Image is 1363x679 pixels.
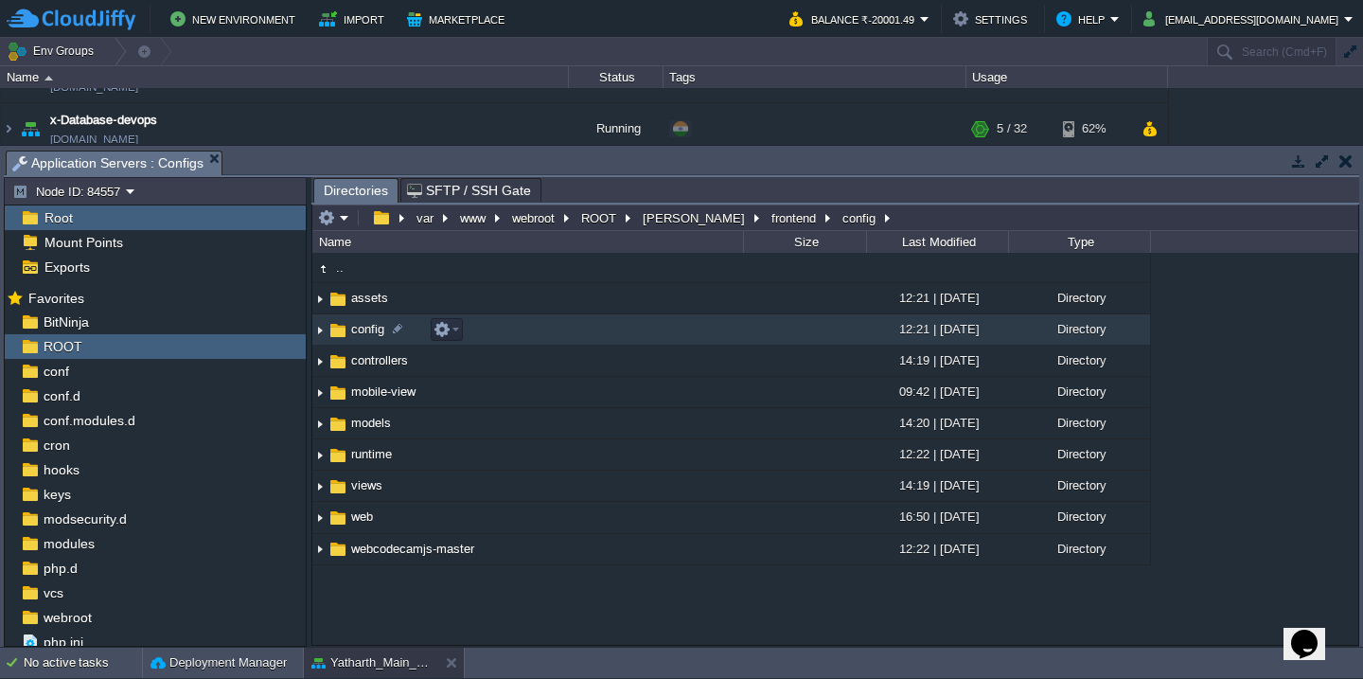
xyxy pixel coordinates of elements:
button: ROOT [578,209,621,226]
a: runtime [348,446,395,462]
button: Env Groups [7,38,100,64]
a: conf [40,363,72,380]
img: AMDAwAAAACH5BAEAAAAALAAAAAABAAEAAAICRAEAOw== [312,472,327,501]
img: AMDAwAAAACH5BAEAAAAALAAAAAABAAEAAAICRAEAOw== [1,103,16,154]
button: webroot [509,209,559,226]
a: Favorites [25,291,87,306]
div: 09:42 | [DATE] [866,377,1008,406]
div: Usage [967,66,1167,88]
img: AMDAwAAAACH5BAEAAAAALAAAAAABAAEAAAICRAEAOw== [327,539,348,560]
div: Directory [1008,408,1150,438]
div: Directory [1008,439,1150,469]
span: [DOMAIN_NAME] [50,130,138,149]
button: Balance ₹-20001.49 [789,8,920,30]
div: Directory [1008,314,1150,344]
div: Size [745,231,866,253]
a: Mount Points [41,234,126,251]
img: AMDAwAAAACH5BAEAAAAALAAAAAABAAEAAAICRAEAOw== [312,378,327,407]
div: 16:50 | [DATE] [866,502,1008,531]
img: AMDAwAAAACH5BAEAAAAALAAAAAABAAEAAAICRAEAOw== [327,289,348,310]
div: Name [314,231,743,253]
button: Node ID: 84557 [12,183,126,200]
span: keys [40,486,74,503]
div: 12:22 | [DATE] [866,439,1008,469]
span: webcodecamjs-master [348,541,477,557]
div: Running [569,103,664,154]
a: Exports [41,259,93,276]
div: Directory [1008,471,1150,500]
img: AMDAwAAAACH5BAEAAAAALAAAAAABAAEAAAICRAEAOw== [312,259,333,279]
div: 14:19 | [DATE] [866,471,1008,500]
img: AMDAwAAAACH5BAEAAAAALAAAAAABAAEAAAICRAEAOw== [312,440,327,470]
button: New Environment [170,8,301,30]
button: frontend [769,209,821,226]
div: 12:21 | [DATE] [866,314,1008,344]
a: mobile-view [348,384,418,400]
div: 5 / 32 [997,103,1027,154]
a: cron [40,437,73,454]
a: conf.d [40,387,83,404]
span: controllers [348,352,411,368]
span: Favorites [25,290,87,307]
div: 12:21 | [DATE] [866,283,1008,313]
div: Last Modified [868,231,1008,253]
a: modsecurity.d [40,510,130,527]
a: ROOT [40,338,85,355]
img: AMDAwAAAACH5BAEAAAAALAAAAAABAAEAAAICRAEAOw== [327,351,348,372]
button: Deployment Manager [150,653,287,672]
input: Click to enter the path [312,205,1358,231]
a: conf.modules.d [40,412,138,429]
button: config [840,209,880,226]
a: models [348,415,394,431]
a: views [348,477,385,493]
a: Root [41,209,76,226]
img: AMDAwAAAACH5BAEAAAAALAAAAAABAAEAAAICRAEAOw== [312,409,327,438]
a: php.d [40,560,80,577]
div: 12:22 | [DATE] [866,534,1008,563]
img: AMDAwAAAACH5BAEAAAAALAAAAAABAAEAAAICRAEAOw== [327,476,348,497]
img: CloudJiffy [7,8,135,31]
div: Directory [1008,377,1150,406]
button: Help [1056,8,1110,30]
img: AMDAwAAAACH5BAEAAAAALAAAAAABAAEAAAICRAEAOw== [312,315,327,345]
a: hooks [40,461,82,478]
a: webroot [40,609,95,626]
button: Yatharth_Main_NMC [311,653,431,672]
span: Application Servers : Configs [12,152,204,175]
span: php.ini [40,634,86,651]
a: config [348,321,387,337]
a: web [348,509,376,525]
div: 62% [1063,103,1124,154]
a: modules [40,535,97,552]
div: Directory [1008,283,1150,313]
img: AMDAwAAAACH5BAEAAAAALAAAAAABAAEAAAICRAEAOw== [312,504,327,533]
a: assets [348,290,391,306]
div: Directory [1008,502,1150,531]
a: BitNinja [40,313,92,331]
img: AMDAwAAAACH5BAEAAAAALAAAAAABAAEAAAICRAEAOw== [312,284,327,313]
div: 14:20 | [DATE] [866,408,1008,438]
button: [PERSON_NAME] [640,209,750,226]
button: Marketplace [407,8,510,30]
div: Name [2,66,568,88]
div: Type [1010,231,1150,253]
button: Settings [953,8,1033,30]
a: x-Database-devops [50,111,157,130]
img: AMDAwAAAACH5BAEAAAAALAAAAAABAAEAAAICRAEAOw== [44,76,53,80]
img: AMDAwAAAACH5BAEAAAAALAAAAAABAAEAAAICRAEAOw== [327,508,348,528]
img: AMDAwAAAACH5BAEAAAAALAAAAAABAAEAAAICRAEAOw== [327,383,348,403]
a: vcs [40,584,66,601]
img: AMDAwAAAACH5BAEAAAAALAAAAAABAAEAAAICRAEAOw== [327,445,348,466]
